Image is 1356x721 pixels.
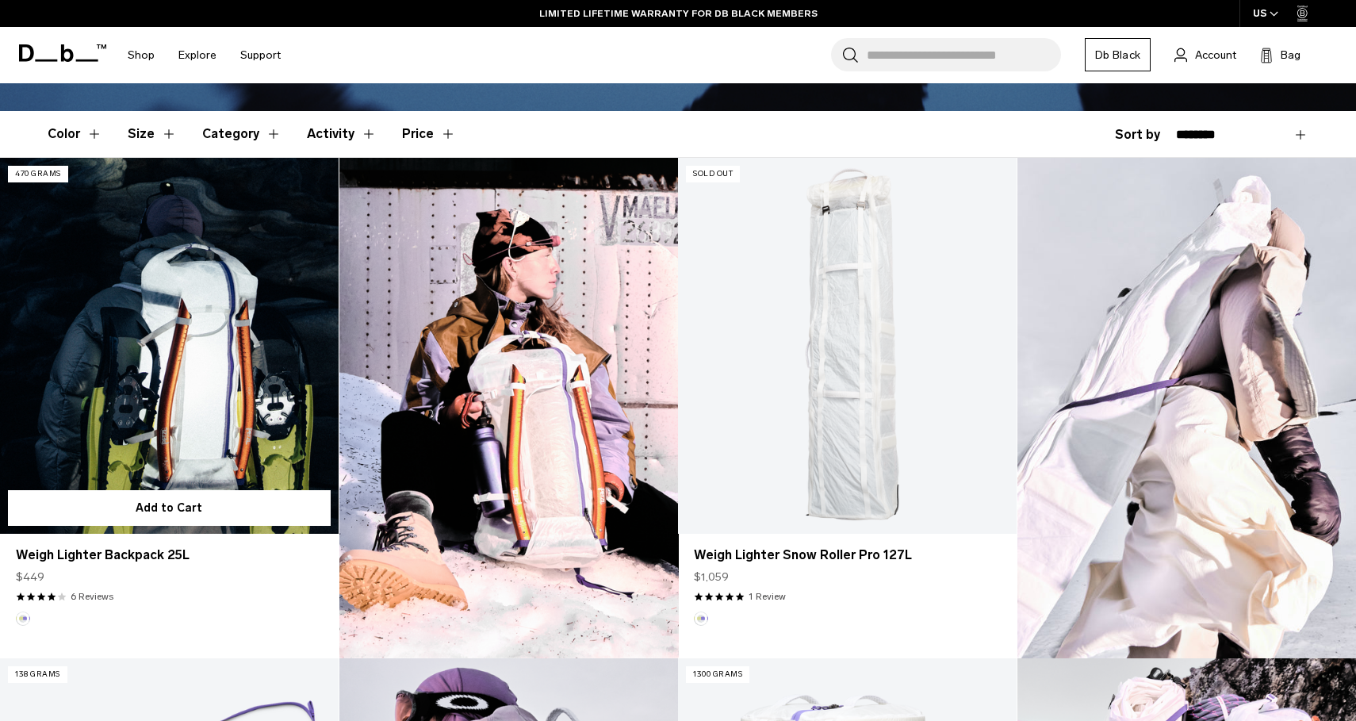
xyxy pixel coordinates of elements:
a: Account [1174,45,1236,64]
p: 1300 grams [686,666,749,683]
button: Toggle Filter [48,111,102,157]
a: 6 reviews [71,589,113,604]
a: Support [240,27,281,83]
button: Toggle Price [402,111,456,157]
p: 138 grams [8,666,67,683]
a: Weigh Lighter Snow Roller Pro 127L [694,546,1001,565]
button: Toggle Filter [128,111,177,157]
p: Sold Out [686,166,740,182]
button: Aurora [694,612,708,626]
p: 470 grams [8,166,68,182]
a: Shop [128,27,155,83]
span: $1,059 [694,569,729,585]
span: $449 [16,569,44,585]
a: Weigh Lighter Backpack 25L [16,546,323,565]
button: Add to Cart [8,490,331,526]
button: Aurora [16,612,30,626]
span: Bag [1281,47,1300,63]
span: Account [1195,47,1236,63]
a: Db Black [1085,38,1151,71]
a: LIMITED LIFETIME WARRANTY FOR DB BLACK MEMBERS [539,6,818,21]
a: 1 reviews [749,589,786,604]
nav: Main Navigation [116,27,293,83]
button: Toggle Filter [202,111,282,157]
a: Explore [178,27,216,83]
button: Toggle Filter [307,111,377,157]
a: Weigh Lighter Snow Roller Pro 127L [678,158,1017,534]
img: Content block image [339,158,679,658]
button: Bag [1260,45,1300,64]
